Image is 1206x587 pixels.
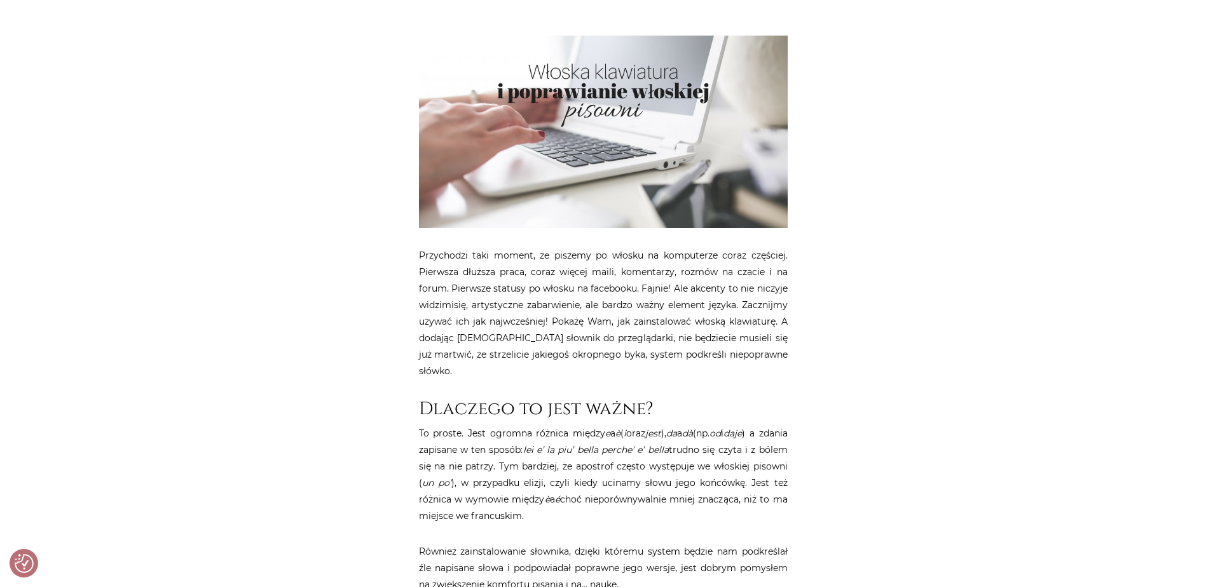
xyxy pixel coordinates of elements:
[723,428,742,439] em: daje
[615,428,620,439] em: è
[419,398,788,420] h2: Dlaczego to jest ważne?
[15,554,34,573] button: Preferencje co do zgód
[624,428,626,439] em: i
[545,494,550,505] em: è
[419,425,788,524] p: To proste. Jest ogromna różnica między a ( oraz ), a (np. i ) a zdania zapisane w ten sposób: tru...
[419,247,788,379] p: Przychodzi taki moment, że piszemy po włosku na komputerze coraz częściej. Pierwsza dłuższa praca...
[555,494,560,505] em: é
[523,444,669,455] em: lei e’ la piu’ bella perche’ e’ bella
[666,428,677,439] em: da
[645,428,661,439] em: jest
[682,428,693,439] em: dà
[15,554,34,573] img: Revisit consent button
[605,428,610,439] em: e
[422,477,451,489] em: un po’
[709,428,721,439] em: od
